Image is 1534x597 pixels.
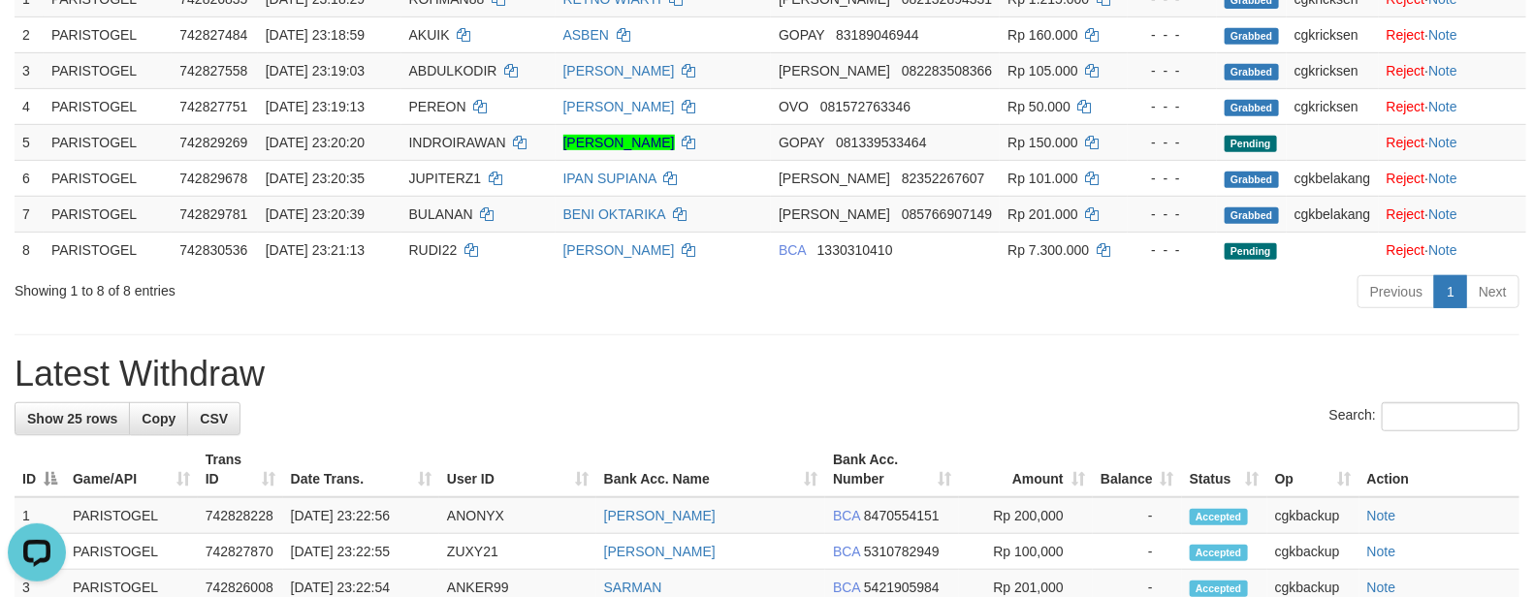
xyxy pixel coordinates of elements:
[1379,232,1526,267] td: ·
[1434,275,1467,308] a: 1
[15,402,130,435] a: Show 25 rows
[1329,402,1519,431] label: Search:
[779,171,890,186] span: [PERSON_NAME]
[902,63,992,79] span: Copy 082283508366 to clipboard
[1428,99,1457,114] a: Note
[65,497,198,534] td: PARISTOGEL
[1135,204,1209,224] div: - - -
[1093,442,1182,497] th: Balance: activate to sort column ascending
[820,99,911,114] span: Copy 081572763346 to clipboard
[1007,135,1077,150] span: Rp 150.000
[1466,275,1519,308] a: Next
[1190,545,1248,561] span: Accepted
[563,206,666,222] a: BENI OKTARIKA
[864,580,940,595] span: Copy 5421905984 to clipboard
[779,135,824,150] span: GOPAY
[563,135,675,150] a: [PERSON_NAME]
[1359,442,1519,497] th: Action
[604,544,716,559] a: [PERSON_NAME]
[1182,442,1267,497] th: Status: activate to sort column ascending
[1190,509,1248,525] span: Accepted
[439,534,596,570] td: ZUXY21
[1267,534,1359,570] td: cgkbackup
[15,88,44,124] td: 4
[409,27,450,43] span: AKUIK
[44,232,172,267] td: PARISTOGEL
[409,242,458,258] span: RUDI22
[44,124,172,160] td: PARISTOGEL
[1379,196,1526,232] td: ·
[1287,52,1379,88] td: cgkricksen
[409,135,506,150] span: INDROIRAWAN
[864,544,940,559] span: Copy 5310782949 to clipboard
[27,411,117,426] span: Show 25 rows
[266,206,365,222] span: [DATE] 23:20:39
[779,206,890,222] span: [PERSON_NAME]
[44,196,172,232] td: PARISTOGEL
[1135,97,1209,116] div: - - -
[864,508,940,523] span: Copy 8470554151 to clipboard
[179,99,247,114] span: 742827751
[833,580,860,595] span: BCA
[409,99,466,114] span: PEREON
[409,206,473,222] span: BULANAN
[65,534,198,570] td: PARISTOGEL
[1428,242,1457,258] a: Note
[1007,63,1077,79] span: Rp 105.000
[563,171,656,186] a: IPAN SUPIANA
[1093,497,1182,534] td: -
[1007,27,1077,43] span: Rp 160.000
[44,160,172,196] td: PARISTOGEL
[1287,16,1379,52] td: cgkricksen
[1387,242,1425,258] a: Reject
[44,16,172,52] td: PARISTOGEL
[1287,88,1379,124] td: cgkricksen
[1379,52,1526,88] td: ·
[179,63,247,79] span: 742827558
[266,27,365,43] span: [DATE] 23:18:59
[1367,544,1396,559] a: Note
[1387,171,1425,186] a: Reject
[266,171,365,186] span: [DATE] 23:20:35
[1225,100,1279,116] span: Grabbed
[439,442,596,497] th: User ID: activate to sort column ascending
[1387,206,1425,222] a: Reject
[44,52,172,88] td: PARISTOGEL
[1135,133,1209,152] div: - - -
[1379,124,1526,160] td: ·
[563,27,609,43] a: ASBEN
[15,273,624,300] div: Showing 1 to 8 of 8 entries
[200,411,228,426] span: CSV
[1225,136,1277,152] span: Pending
[15,124,44,160] td: 5
[1379,160,1526,196] td: ·
[439,497,596,534] td: ANONYX
[959,534,1093,570] td: Rp 100,000
[902,171,985,186] span: Copy 82352267607 to clipboard
[198,534,283,570] td: 742827870
[266,242,365,258] span: [DATE] 23:21:13
[1428,171,1457,186] a: Note
[1135,240,1209,260] div: - - -
[817,242,893,258] span: Copy 1330310410 to clipboard
[1379,16,1526,52] td: ·
[902,206,992,222] span: Copy 085766907149 to clipboard
[283,497,439,534] td: [DATE] 23:22:56
[779,63,890,79] span: [PERSON_NAME]
[179,27,247,43] span: 742827484
[15,196,44,232] td: 7
[1379,88,1526,124] td: ·
[1007,171,1077,186] span: Rp 101.000
[15,355,1519,393] h1: Latest Withdraw
[833,544,860,559] span: BCA
[1387,63,1425,79] a: Reject
[1225,64,1279,80] span: Grabbed
[1428,63,1457,79] a: Note
[15,16,44,52] td: 2
[779,99,809,114] span: OVO
[44,88,172,124] td: PARISTOGEL
[409,63,497,79] span: ABDULKODIR
[1428,206,1457,222] a: Note
[179,171,247,186] span: 742829678
[283,534,439,570] td: [DATE] 23:22:55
